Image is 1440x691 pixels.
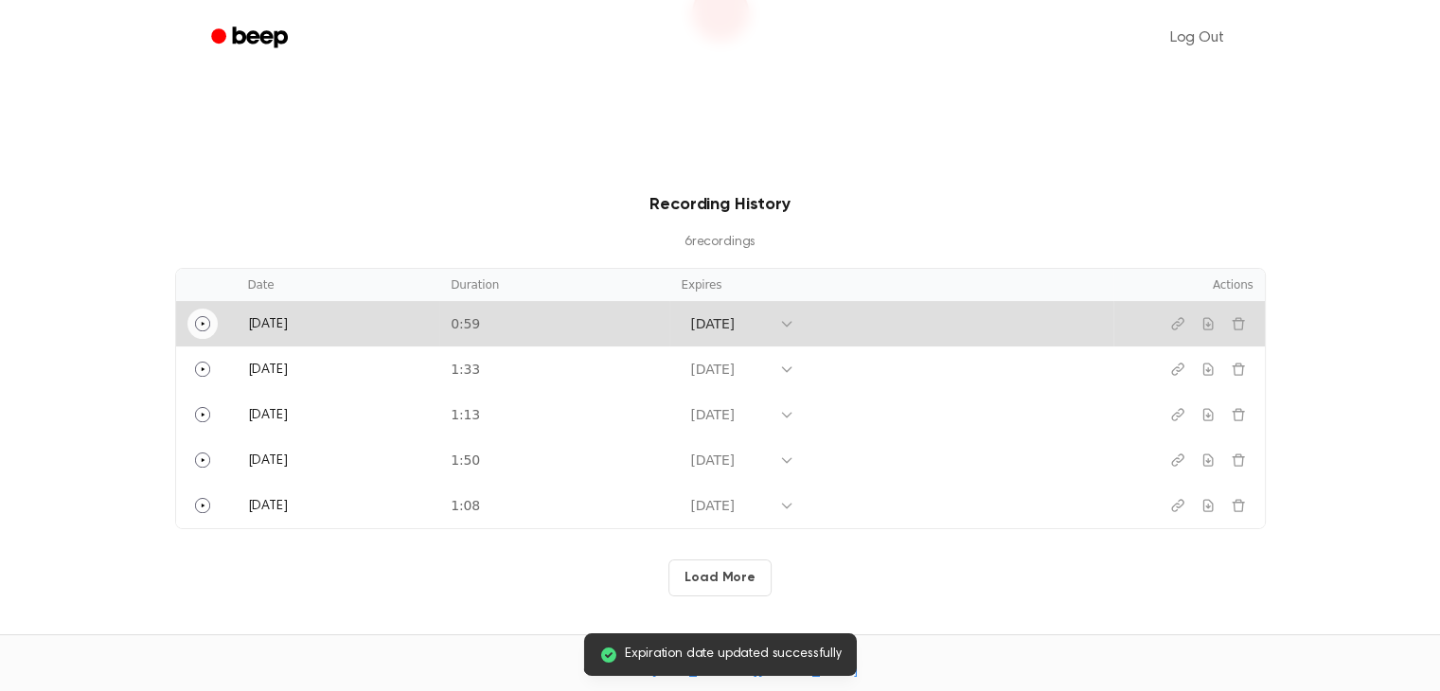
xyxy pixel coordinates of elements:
button: Download recording [1193,309,1223,339]
th: Date [237,269,440,301]
button: Download recording [1193,354,1223,384]
td: 1:13 [439,392,669,437]
td: 0:59 [439,301,669,346]
button: Copy link [1163,399,1193,430]
h3: Recording History [205,192,1236,218]
button: Copy link [1163,354,1193,384]
td: 1:08 [439,483,669,528]
a: Beep [198,20,305,57]
button: Load More [668,559,772,596]
a: [EMAIL_ADDRESS][DOMAIN_NAME] [651,664,858,678]
button: Delete recording [1223,445,1253,475]
a: Log Out [1151,15,1243,61]
th: Duration [439,269,669,301]
button: Play [187,445,218,475]
button: Download recording [1193,399,1223,430]
td: 1:33 [439,346,669,392]
span: [DATE] [248,363,288,377]
button: Play [187,399,218,430]
th: Expires [669,269,1112,301]
button: Copy link [1163,490,1193,521]
th: Actions [1113,269,1265,301]
button: Delete recording [1223,399,1253,430]
td: 1:50 [439,437,669,483]
span: Expiration date updated successfully [625,645,841,664]
button: Play [187,309,218,339]
span: [DATE] [248,318,288,331]
div: [DATE] [690,314,770,334]
button: Download recording [1193,490,1223,521]
div: [DATE] [690,360,770,380]
button: Copy link [1163,445,1193,475]
div: [DATE] [690,451,770,470]
button: Delete recording [1223,309,1253,339]
span: [DATE] [248,409,288,422]
div: [DATE] [690,496,770,516]
span: [DATE] [248,454,288,468]
span: Contact us [11,664,1429,681]
p: 6 recording s [205,233,1236,253]
div: [DATE] [690,405,770,425]
button: Download recording [1193,445,1223,475]
button: Delete recording [1223,354,1253,384]
span: [DATE] [248,500,288,513]
button: Play [187,354,218,384]
button: Delete recording [1223,490,1253,521]
button: Play [187,490,218,521]
button: Copy link [1163,309,1193,339]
